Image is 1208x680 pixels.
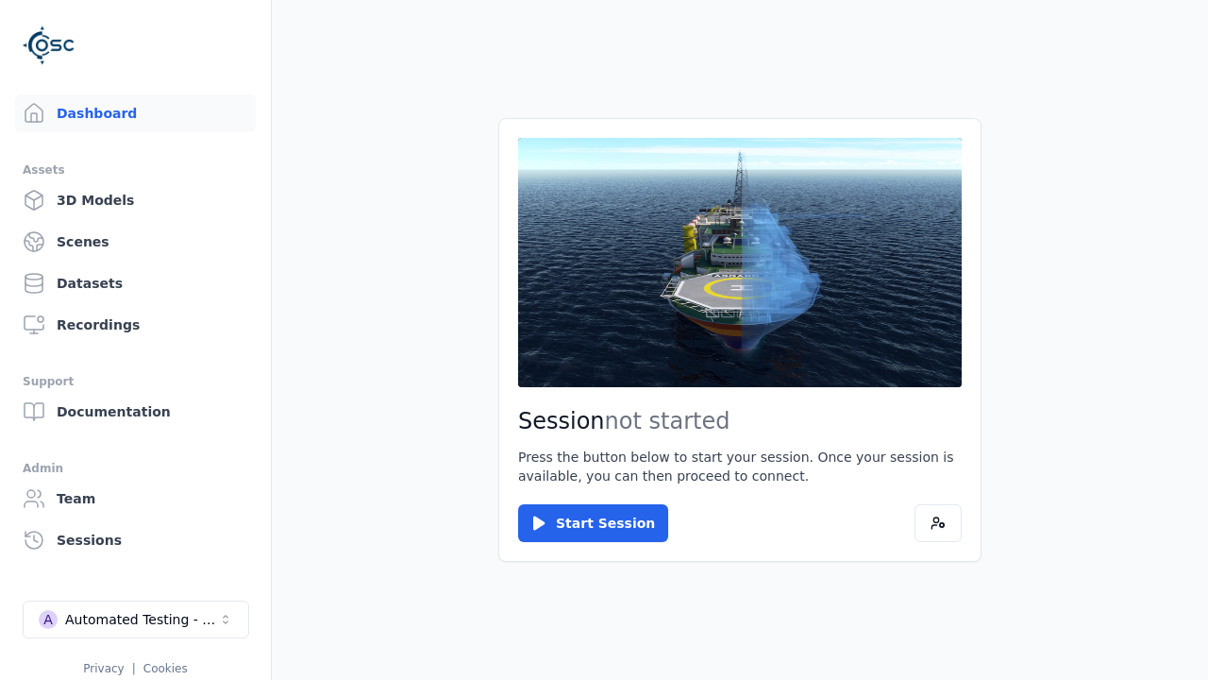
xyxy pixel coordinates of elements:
div: Assets [23,159,248,181]
a: Scenes [15,223,256,261]
h2: Session [518,406,962,436]
a: Datasets [15,264,256,302]
a: Sessions [15,521,256,559]
a: Dashboard [15,94,256,132]
a: Documentation [15,393,256,431]
div: A [39,610,58,629]
img: Logo [23,19,75,72]
p: Press the button below to start your session. Once your session is available, you can then procee... [518,448,962,485]
a: Team [15,480,256,518]
span: | [132,662,136,675]
div: Admin [23,457,248,480]
span: not started [605,408,730,434]
button: Start Session [518,504,668,542]
a: 3D Models [15,181,256,219]
a: Privacy [83,662,124,675]
a: Recordings [15,306,256,344]
div: Automated Testing - Playwright [65,610,218,629]
button: Select a workspace [23,601,249,638]
a: Cookies [143,662,188,675]
div: Support [23,370,248,393]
